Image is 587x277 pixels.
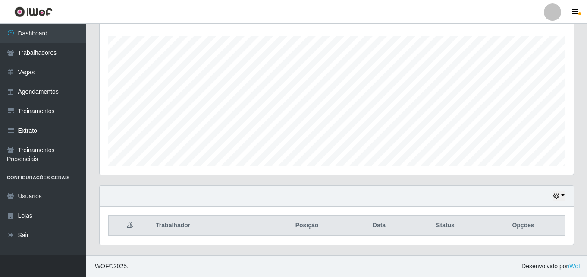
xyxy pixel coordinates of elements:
th: Data [349,216,409,236]
th: Posição [264,216,349,236]
th: Opções [482,216,565,236]
a: iWof [568,263,580,270]
span: Desenvolvido por [521,262,580,271]
span: © 2025 . [93,262,129,271]
img: CoreUI Logo [14,6,53,17]
th: Status [409,216,482,236]
th: Trabalhador [151,216,264,236]
span: IWOF [93,263,109,270]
